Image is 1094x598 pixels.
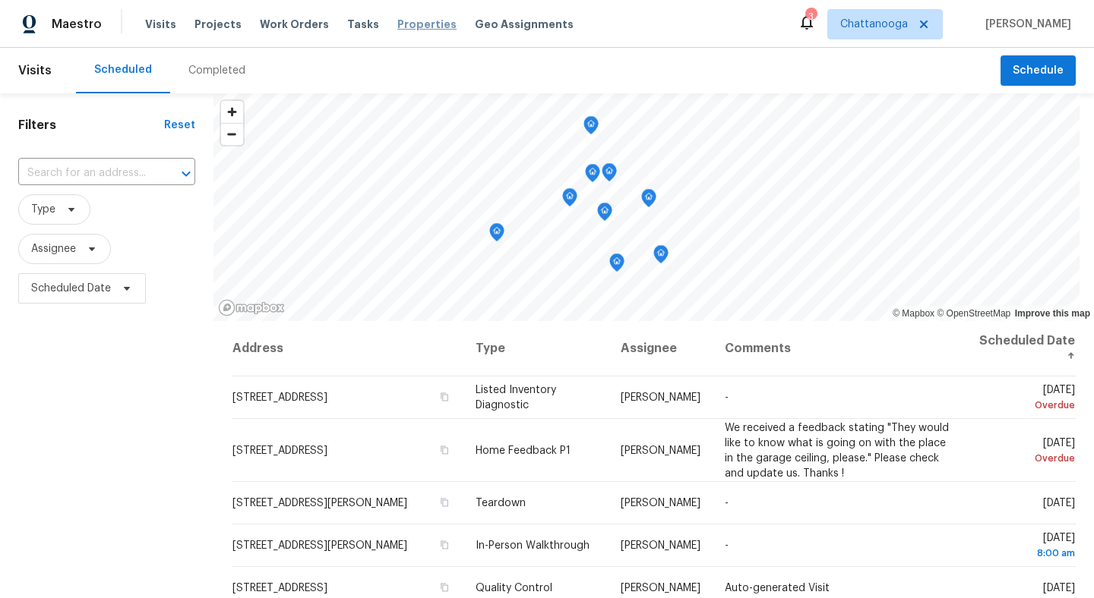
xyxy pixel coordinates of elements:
[585,164,600,187] div: Map marker
[725,392,729,403] span: -
[18,118,164,133] h1: Filters
[597,203,612,226] div: Map marker
[1043,498,1075,508] span: [DATE]
[221,123,243,145] button: Zoom out
[713,321,966,376] th: Comments
[725,422,949,478] span: We received a feedback stating "They would like to know what is going on with the place in the ga...
[31,202,55,217] span: Type
[397,17,457,32] span: Properties
[840,17,908,32] span: Chattanooga
[602,163,617,187] div: Map marker
[978,533,1075,561] span: [DATE]
[476,583,552,593] span: Quality Control
[583,116,599,140] div: Map marker
[621,392,700,403] span: [PERSON_NAME]
[621,498,700,508] span: [PERSON_NAME]
[438,390,451,404] button: Copy Address
[805,9,816,24] div: 3
[31,241,76,257] span: Assignee
[232,540,407,551] span: [STREET_ADDRESS][PERSON_NAME]
[164,118,195,133] div: Reset
[489,223,504,247] div: Map marker
[18,162,153,185] input: Search for an address...
[966,321,1076,376] th: Scheduled Date ↑
[653,245,669,269] div: Map marker
[145,17,176,32] span: Visits
[725,583,830,593] span: Auto-generated Visit
[221,124,243,145] span: Zoom out
[978,450,1075,465] div: Overdue
[725,498,729,508] span: -
[725,540,729,551] span: -
[893,308,934,319] a: Mapbox
[475,17,574,32] span: Geo Assignments
[31,281,111,296] span: Scheduled Date
[1043,583,1075,593] span: [DATE]
[621,583,700,593] span: [PERSON_NAME]
[232,498,407,508] span: [STREET_ADDRESS][PERSON_NAME]
[175,163,197,184] button: Open
[232,583,327,593] span: [STREET_ADDRESS]
[1013,61,1064,80] span: Schedule
[609,253,624,277] div: Map marker
[621,540,700,551] span: [PERSON_NAME]
[979,17,1071,32] span: [PERSON_NAME]
[438,581,451,594] button: Copy Address
[1001,55,1076,87] button: Schedule
[1015,308,1090,319] a: Improve this map
[18,54,52,87] span: Visits
[232,321,463,376] th: Address
[476,445,571,455] span: Home Feedback P1
[232,445,327,455] span: [STREET_ADDRESS]
[978,437,1075,465] span: [DATE]
[978,398,1075,413] div: Overdue
[562,188,577,212] div: Map marker
[641,189,656,212] div: Map marker
[218,299,285,316] a: Mapbox homepage
[438,538,451,552] button: Copy Address
[438,496,451,509] button: Copy Address
[476,540,590,551] span: In-Person Walkthrough
[347,19,379,30] span: Tasks
[194,17,242,32] span: Projects
[937,308,1010,319] a: OpenStreetMap
[188,63,245,78] div: Completed
[260,17,329,32] span: Work Orders
[221,101,243,123] button: Zoom in
[609,321,713,376] th: Assignee
[94,62,152,77] div: Scheduled
[978,385,1075,413] span: [DATE]
[476,498,526,508] span: Teardown
[52,17,102,32] span: Maestro
[476,385,556,411] span: Listed Inventory Diagnostic
[232,392,327,403] span: [STREET_ADDRESS]
[978,546,1075,561] div: 8:00 am
[438,442,451,456] button: Copy Address
[621,445,700,455] span: [PERSON_NAME]
[213,93,1080,321] canvas: Map
[463,321,609,376] th: Type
